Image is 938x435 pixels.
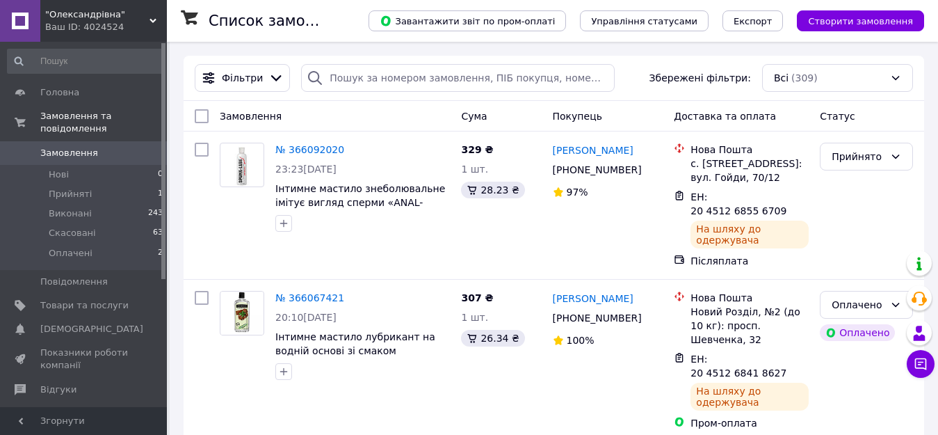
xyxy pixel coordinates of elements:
[690,305,809,347] div: Новий Розділ, №2 (до 10 кг): просп. Шевченка, 32
[369,10,566,31] button: Завантажити звіт по пром-оплаті
[275,312,337,323] span: 20:10[DATE]
[49,168,69,181] span: Нові
[158,188,163,200] span: 1
[783,15,924,26] a: Створити замовлення
[553,111,602,122] span: Покупець
[158,247,163,260] span: 2
[49,188,92,200] span: Прийняті
[567,335,595,346] span: 100%
[580,10,709,31] button: Управління статусами
[45,8,149,21] span: "Олександрівна"
[40,383,76,396] span: Відгуки
[40,110,167,135] span: Замовлення та повідомлення
[791,72,818,84] span: (309)
[907,350,935,378] button: Чат з покупцем
[461,312,488,323] span: 1 шт.
[221,292,262,335] img: Фото товару
[40,276,108,288] span: Повідомлення
[275,331,435,384] a: Інтимне мастило лубрикант на водній основі зі смаком шоколаду з м'ятою "Organics" 240 mg Олександ...
[832,149,884,164] div: Прийнято
[209,13,350,29] h1: Список замовлень
[461,182,524,198] div: 28.23 ₴
[690,221,809,248] div: На шляху до одержувача
[461,330,524,347] div: 26.34 ₴
[275,292,344,303] a: № 366067421
[690,383,809,411] div: На шляху до одержувача
[49,207,92,220] span: Виконані
[461,111,487,122] span: Cума
[649,71,751,85] span: Збережені фільтри:
[690,143,809,157] div: Нова Пошта
[40,147,98,159] span: Замовлення
[148,207,163,220] span: 243
[222,71,263,85] span: Фільтри
[550,308,645,328] div: [PHONE_NUMBER]
[820,111,855,122] span: Статус
[40,347,129,372] span: Показники роботи компанії
[808,16,913,26] span: Створити замовлення
[227,143,256,187] img: Фото товару
[690,157,809,184] div: с. [STREET_ADDRESS]: вул. Гойди, 70/12
[40,323,143,335] span: [DEMOGRAPHIC_DATA]
[690,416,809,430] div: Пром-оплата
[220,143,264,187] a: Фото товару
[380,15,555,27] span: Завантажити звіт по пром-оплаті
[220,111,282,122] span: Замовлення
[40,86,79,99] span: Головна
[832,297,884,313] div: Оплачено
[674,111,776,122] span: Доставка та оплата
[553,292,633,306] a: [PERSON_NAME]
[722,10,784,31] button: Експорт
[49,227,96,239] span: Скасовані
[49,247,92,260] span: Оплачені
[690,191,786,216] span: ЕН: 20 4512 6855 6709
[275,164,337,175] span: 23:23[DATE]
[40,299,129,312] span: Товари та послуги
[158,168,163,181] span: 0
[690,291,809,305] div: Нова Пошта
[461,164,488,175] span: 1 шт.
[45,21,167,33] div: Ваш ID: 4024524
[220,291,264,335] a: Фото товару
[301,64,614,92] input: Пошук за номером замовлення, ПІБ покупця, номером телефону, Email, номером накладної
[7,49,164,74] input: Пошук
[461,144,493,155] span: 329 ₴
[820,324,895,341] div: Оплачено
[690,354,786,379] span: ЕН: 20 4512 6841 8627
[275,144,344,155] a: № 366092020
[774,71,789,85] span: Всі
[567,187,588,198] span: 97%
[550,160,645,180] div: [PHONE_NUMBER]
[461,292,493,303] span: 307 ₴
[734,16,773,26] span: Експорт
[553,143,633,157] a: [PERSON_NAME]
[690,254,809,268] div: Післяплата
[591,16,697,26] span: Управління статусами
[797,10,924,31] button: Створити замовлення
[153,227,163,239] span: 63
[275,183,450,236] a: Інтимне мастило знеболювальне імітує вигляд сперми «ANAL-SPUNK» 250 mg, Лубрикант "Чоловіча сперм...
